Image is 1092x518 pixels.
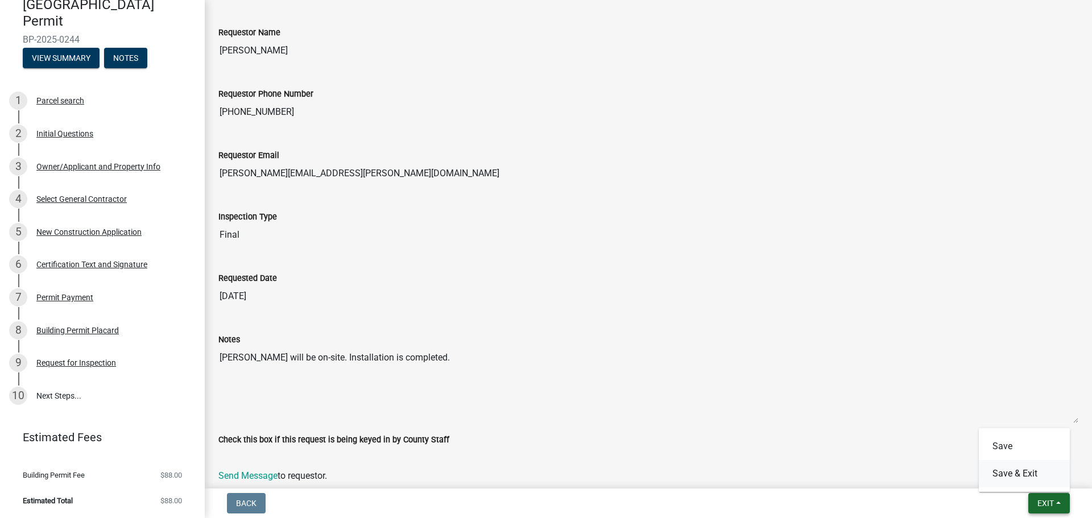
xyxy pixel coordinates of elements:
[218,336,240,344] label: Notes
[218,29,280,37] label: Requestor Name
[160,471,182,479] span: $88.00
[979,460,1070,487] button: Save & Exit
[36,260,147,268] div: Certification Text and Signature
[9,321,27,339] div: 8
[9,354,27,372] div: 9
[36,228,142,236] div: New Construction Application
[979,428,1070,492] div: Exit
[1037,499,1054,508] span: Exit
[9,92,27,110] div: 1
[36,326,119,334] div: Building Permit Placard
[236,499,257,508] span: Back
[218,436,449,444] label: Check this box if this request is being keyed in by County Staff
[218,346,1078,424] textarea: [PERSON_NAME] will be on-site. Installation is completed.
[9,158,27,176] div: 3
[9,190,27,208] div: 4
[1028,493,1070,513] button: Exit
[23,48,100,68] button: View Summary
[227,493,266,513] button: Back
[218,90,313,98] label: Requestor Phone Number
[36,293,93,301] div: Permit Payment
[23,34,182,45] span: BP-2025-0244
[9,223,27,241] div: 5
[218,213,277,221] label: Inspection Type
[9,426,187,449] a: Estimated Fees
[36,130,93,138] div: Initial Questions
[218,275,277,283] label: Requested Date
[9,255,27,273] div: 6
[23,471,85,479] span: Building Permit Fee
[36,163,160,171] div: Owner/Applicant and Property Info
[218,470,278,481] a: Send Message
[104,54,147,63] wm-modal-confirm: Notes
[9,288,27,306] div: 7
[36,195,127,203] div: Select General Contractor
[104,48,147,68] button: Notes
[218,152,279,160] label: Requestor Email
[9,387,27,405] div: 10
[9,125,27,143] div: 2
[36,97,84,105] div: Parcel search
[23,54,100,63] wm-modal-confirm: Summary
[23,497,73,504] span: Estimated Total
[979,433,1070,460] button: Save
[160,497,182,504] span: $88.00
[36,359,116,367] div: Request for Inspection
